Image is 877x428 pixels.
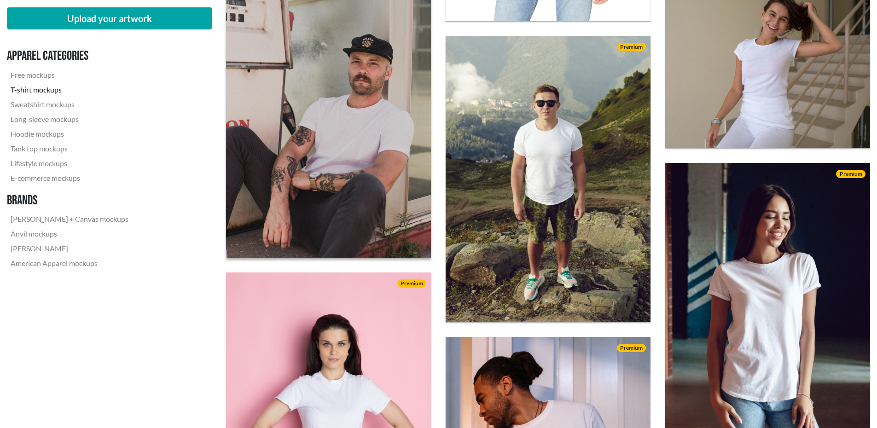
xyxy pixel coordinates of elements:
[446,36,650,323] a: man with sunglasses, camo shorts and sneakers wearing a white crew neck T-shirt on a trek in the ...
[7,241,132,256] a: [PERSON_NAME]
[7,68,132,82] a: Free mockups
[7,97,132,112] a: Sweatshirt mockups
[7,171,132,185] a: E-commerce mockups
[7,226,132,241] a: Anvil mockups
[617,344,646,352] span: Premium
[7,256,132,271] a: American Apparel mockups
[7,141,132,156] a: Tank top mockups
[7,212,132,226] a: [PERSON_NAME] + Canvas mockups
[7,156,132,171] a: Lifestyle mockups
[617,43,646,51] span: Premium
[7,7,212,29] button: Upload your artwork
[446,36,650,322] img: man with sunglasses, camo shorts and sneakers wearing a white crew neck T-shirt on a trek in the ...
[397,279,426,288] span: Premium
[836,170,865,178] span: Premium
[7,82,132,97] a: T-shirt mockups
[7,127,132,141] a: Hoodie mockups
[7,48,132,64] h3: Apparel categories
[7,193,132,208] h3: Brands
[7,112,132,127] a: Long-sleeve mockups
